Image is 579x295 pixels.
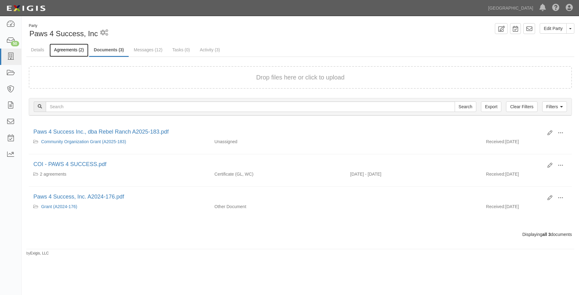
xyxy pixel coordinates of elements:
a: Paws 4 Success Inc., dba Rebel Ranch A2025-183.pdf [33,129,169,135]
i: Help Center - Complianz [552,4,560,12]
div: Party [29,23,98,28]
a: Export [481,101,501,112]
div: [DATE] [481,203,572,213]
a: Activity (3) [195,44,225,56]
div: Grant (A2024-176) [33,203,205,210]
a: Exigis, LLC [30,251,49,255]
p: Received: [486,139,505,145]
button: Drop files here or click to upload [256,73,345,82]
p: Received: [486,171,505,177]
div: Community Organization Grant (A2025-183) [33,139,205,145]
a: Agreements (2) [49,44,88,57]
div: General Liability Workers Compensation/Employers Liability [210,171,345,177]
div: Paws 4 Success Inc., dba Rebel Ranch A2025-183.pdf [33,128,543,136]
a: Messages (12) [129,44,167,56]
input: Search [46,101,455,112]
input: Search [455,101,476,112]
div: [DATE] [481,171,572,180]
img: logo-5460c22ac91f19d4615b14bd174203de0afe785f0fc80cf4dbbc73dc1793850b.png [5,3,47,14]
div: Unassigned [210,139,345,145]
a: Tasks (0) [168,44,195,56]
a: [GEOGRAPHIC_DATA] [485,2,536,14]
a: Details [26,44,49,56]
div: Grant (A2024-176) Community Organization Grant (A2025-183) [33,171,205,177]
div: Displaying documents [24,231,577,237]
div: Other Document [210,203,345,210]
a: COI - PAWS 4 SUCCESS.pdf [33,161,106,167]
a: Edit Party [540,23,567,34]
a: Community Organization Grant (A2025-183) [41,139,126,144]
a: Filters [542,101,567,112]
a: Documents (3) [89,44,128,57]
div: Effective 05/10/2024 - Expiration 05/10/2025 [345,171,481,177]
div: COI - PAWS 4 SUCCESS.pdf [33,160,543,169]
p: Received: [486,203,505,210]
i: 1 scheduled workflow [100,30,108,36]
span: Paws 4 Success, Inc [29,29,98,38]
small: by [26,251,49,256]
div: 50 [11,41,19,46]
div: Paws 4 Success, Inc. A2024-176.pdf [33,193,543,201]
b: all 3 [542,232,551,237]
div: Paws 4 Success, Inc [26,23,296,39]
div: [DATE] [481,139,572,148]
a: Grant (A2024-176) [41,204,77,209]
a: Paws 4 Success, Inc. A2024-176.pdf [33,194,124,200]
a: Clear Filters [506,101,537,112]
